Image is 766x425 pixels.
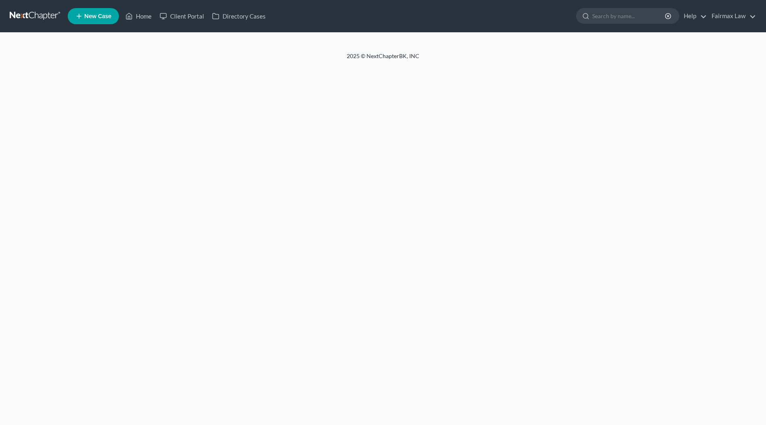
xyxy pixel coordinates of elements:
span: New Case [84,13,111,19]
a: Client Portal [156,9,208,23]
div: 2025 © NextChapterBK, INC [153,52,613,67]
input: Search by name... [592,8,666,23]
a: Fairmax Law [708,9,756,23]
a: Home [121,9,156,23]
a: Directory Cases [208,9,270,23]
a: Help [680,9,707,23]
